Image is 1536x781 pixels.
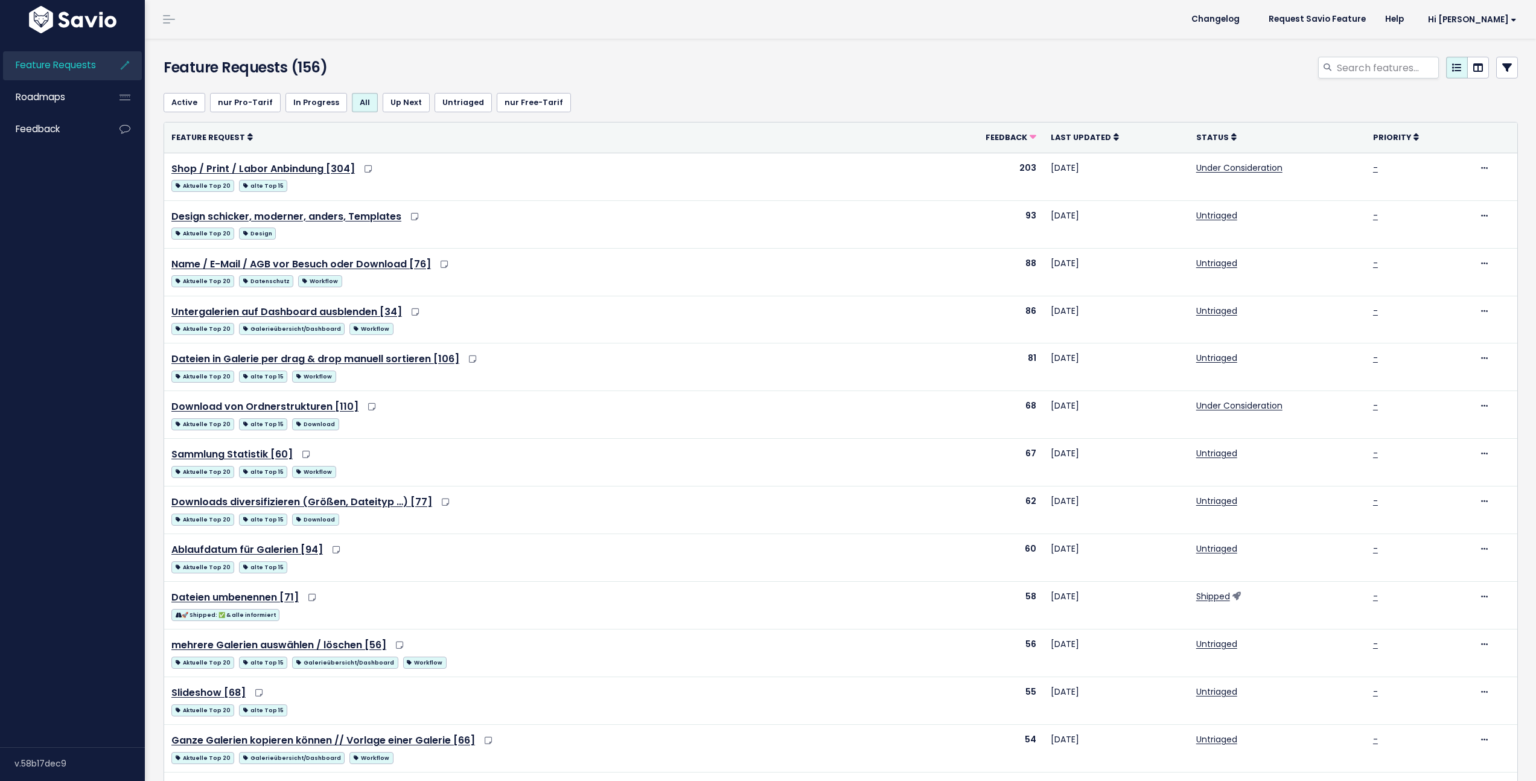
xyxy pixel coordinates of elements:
[1044,248,1189,296] td: [DATE]
[239,228,276,240] span: Design
[986,131,1036,143] a: Feedback
[239,371,287,383] span: alte Top 15
[171,352,459,366] a: Dateien in Galerie per drag & drop manuell sortieren [106]
[349,323,393,335] span: Workflow
[349,750,393,765] a: Workflow
[171,464,234,479] a: Aktuelle Top 20
[1373,352,1378,364] a: -
[210,93,281,112] a: nur Pro-Tarif
[292,464,336,479] a: Workflow
[349,320,393,336] a: Workflow
[171,607,279,622] a: 🚀 Shipped: ✅ & alle informiert
[164,57,603,78] h4: Feature Requests (156)
[171,416,234,431] a: Aktuelle Top 20
[171,561,234,573] span: Aktuelle Top 20
[285,93,347,112] a: In Progress
[171,609,279,621] span: 🚀 Shipped: ✅ & alle informiert
[929,391,1044,439] td: 68
[1373,400,1378,412] a: -
[239,514,287,526] span: alte Top 15
[1044,391,1189,439] td: [DATE]
[1373,686,1378,698] a: -
[239,654,287,669] a: alte Top 15
[292,371,336,383] span: Workflow
[1051,131,1119,143] a: Last Updated
[1196,131,1237,143] a: Status
[1196,447,1237,459] a: Untriaged
[1373,257,1378,269] a: -
[26,6,120,33] img: logo-white.9d6f32f41409.svg
[1413,10,1526,29] a: Hi [PERSON_NAME]
[171,704,234,716] span: Aktuelle Top 20
[171,371,234,383] span: Aktuelle Top 20
[298,275,342,287] span: Workflow
[1373,638,1378,650] a: -
[239,225,276,240] a: Design
[929,343,1044,391] td: 81
[239,752,345,764] span: Galerieübersicht/Dashboard
[1373,132,1411,142] span: Priority
[1044,725,1189,773] td: [DATE]
[171,543,323,556] a: Ablaufdatum für Galerien [94]
[383,93,430,112] a: Up Next
[171,131,253,143] a: Feature Request
[298,273,342,288] a: Workflow
[3,83,100,111] a: Roadmaps
[1373,733,1378,745] a: -
[292,511,339,526] a: Download
[171,654,234,669] a: Aktuelle Top 20
[1373,447,1378,459] a: -
[1196,590,1230,602] a: Shipped
[1044,153,1189,200] td: [DATE]
[171,273,234,288] a: Aktuelle Top 20
[171,275,234,287] span: Aktuelle Top 20
[171,177,234,193] a: Aktuelle Top 20
[171,257,431,271] a: Name / E-Mail / AGB vor Besuch oder Download [76]
[929,296,1044,343] td: 86
[986,132,1027,142] span: Feedback
[171,638,386,652] a: mehrere Galerien auswählen / löschen [56]
[929,582,1044,630] td: 58
[239,466,287,478] span: alte Top 15
[1044,486,1189,534] td: [DATE]
[929,439,1044,486] td: 67
[1196,733,1237,745] a: Untriaged
[171,225,234,240] a: Aktuelle Top 20
[1336,57,1439,78] input: Search features...
[16,59,96,71] span: Feature Requests
[239,273,293,288] a: Datenschutz
[1044,677,1189,725] td: [DATE]
[171,132,245,142] span: Feature Request
[292,654,398,669] a: Galerieübersicht/Dashboard
[239,416,287,431] a: alte Top 15
[1373,590,1378,602] a: -
[1375,10,1413,28] a: Help
[171,400,359,413] a: Download von Ordnerstrukturen [110]
[1373,162,1378,174] a: -
[239,320,345,336] a: Galerieübersicht/Dashboard
[239,323,345,335] span: Galerieübersicht/Dashboard
[239,561,287,573] span: alte Top 15
[171,733,475,747] a: Ganze Galerien kopieren können // Vorlage einer Galerie [66]
[929,677,1044,725] td: 55
[1196,638,1237,650] a: Untriaged
[352,93,378,112] a: All
[164,93,1518,112] ul: Filter feature requests
[435,93,492,112] a: Untriaged
[929,725,1044,773] td: 54
[171,162,355,176] a: Shop / Print / Labor Anbindung [304]
[929,200,1044,248] td: 93
[1196,132,1229,142] span: Status
[239,275,293,287] span: Datenschutz
[171,514,234,526] span: Aktuelle Top 20
[239,368,287,383] a: alte Top 15
[171,418,234,430] span: Aktuelle Top 20
[929,630,1044,677] td: 56
[929,486,1044,534] td: 62
[292,514,339,526] span: Download
[929,534,1044,582] td: 60
[171,368,234,383] a: Aktuelle Top 20
[403,657,447,669] span: Workflow
[171,511,234,526] a: Aktuelle Top 20
[292,368,336,383] a: Workflow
